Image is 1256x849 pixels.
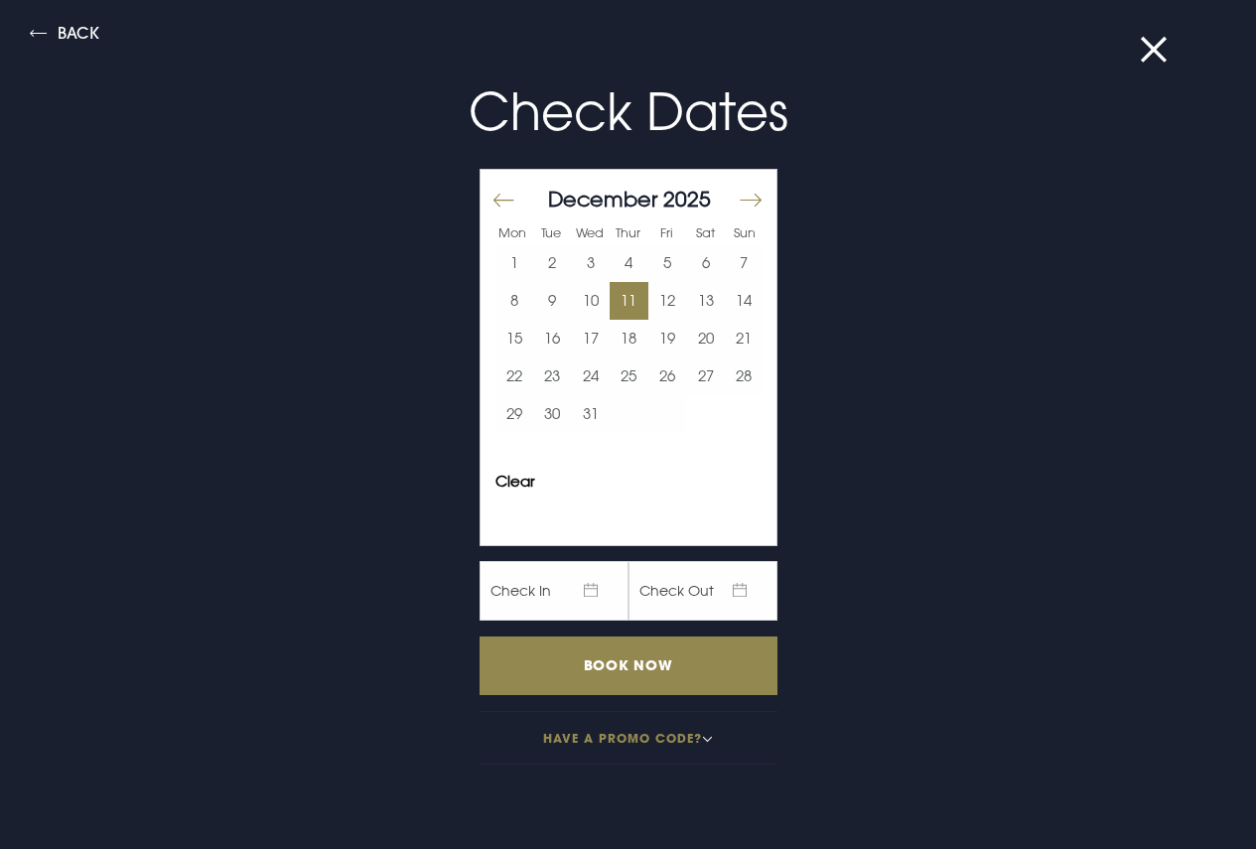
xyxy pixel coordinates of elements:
td: Choose Monday, December 1, 2025 as your start date. [495,244,534,282]
button: 26 [648,357,687,395]
button: 13 [686,282,725,320]
td: Choose Friday, December 26, 2025 as your start date. [648,357,687,395]
td: Choose Saturday, December 20, 2025 as your start date. [686,320,725,357]
td: Choose Tuesday, December 2, 2025 as your start date. [533,244,572,282]
td: Choose Friday, December 12, 2025 as your start date. [648,282,687,320]
button: 22 [495,357,534,395]
button: 8 [495,282,534,320]
td: Choose Monday, December 29, 2025 as your start date. [495,395,534,433]
button: 28 [725,357,764,395]
button: Back [30,25,99,48]
span: December [548,186,657,212]
td: Choose Thursday, December 4, 2025 as your start date. [610,244,648,282]
td: Choose Sunday, December 7, 2025 as your start date. [725,244,764,282]
td: Choose Saturday, December 13, 2025 as your start date. [686,282,725,320]
button: 15 [495,320,534,357]
td: Choose Wednesday, December 10, 2025 as your start date. [572,282,611,320]
td: Choose Tuesday, December 16, 2025 as your start date. [533,320,572,357]
input: Book Now [480,637,777,695]
td: Choose Friday, December 5, 2025 as your start date. [648,244,687,282]
p: Check Dates [156,73,1101,150]
span: 2025 [663,186,711,212]
button: 1 [495,244,534,282]
button: 31 [572,395,611,433]
button: 29 [495,395,534,433]
td: Choose Wednesday, December 3, 2025 as your start date. [572,244,611,282]
td: Choose Wednesday, December 17, 2025 as your start date. [572,320,611,357]
td: Choose Friday, December 19, 2025 as your start date. [648,320,687,357]
td: Choose Sunday, December 14, 2025 as your start date. [725,282,764,320]
td: Choose Sunday, December 21, 2025 as your start date. [725,320,764,357]
td: Choose Tuesday, December 9, 2025 as your start date. [533,282,572,320]
button: 17 [572,320,611,357]
span: Check Out [628,561,777,621]
td: Choose Monday, December 8, 2025 as your start date. [495,282,534,320]
td: Choose Thursday, December 18, 2025 as your start date. [610,320,648,357]
button: 9 [533,282,572,320]
td: Choose Saturday, December 27, 2025 as your start date. [686,357,725,395]
button: Move forward to switch to the next month. [738,180,762,221]
button: 27 [686,357,725,395]
button: 7 [725,244,764,282]
td: Choose Tuesday, December 23, 2025 as your start date. [533,357,572,395]
td: Choose Thursday, December 25, 2025 as your start date. [610,357,648,395]
button: 5 [648,244,687,282]
button: 3 [572,244,611,282]
span: Check In [480,561,628,621]
td: Choose Monday, December 22, 2025 as your start date. [495,357,534,395]
button: Move backward to switch to the previous month. [491,180,515,221]
button: 24 [572,357,611,395]
button: 14 [725,282,764,320]
button: 30 [533,395,572,433]
button: 20 [686,320,725,357]
button: 4 [610,244,648,282]
button: 2 [533,244,572,282]
button: 21 [725,320,764,357]
button: 10 [572,282,611,320]
button: 11 [610,282,648,320]
button: 23 [533,357,572,395]
button: 6 [686,244,725,282]
button: Clear [495,474,535,489]
td: Choose Saturday, December 6, 2025 as your start date. [686,244,725,282]
button: 19 [648,320,687,357]
button: Have a promo code? [480,711,777,765]
td: Choose Wednesday, December 24, 2025 as your start date. [572,357,611,395]
button: 16 [533,320,572,357]
td: Choose Wednesday, December 31, 2025 as your start date. [572,395,611,433]
td: Choose Monday, December 15, 2025 as your start date. [495,320,534,357]
td: Choose Thursday, December 11, 2025 as your start date. [610,282,648,320]
td: Choose Tuesday, December 30, 2025 as your start date. [533,395,572,433]
button: 25 [610,357,648,395]
button: 18 [610,320,648,357]
button: 12 [648,282,687,320]
td: Choose Sunday, December 28, 2025 as your start date. [725,357,764,395]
